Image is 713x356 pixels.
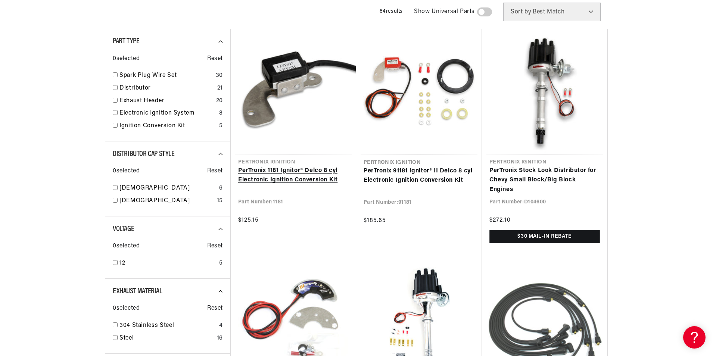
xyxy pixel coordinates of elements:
[380,9,403,14] span: 84 results
[207,304,223,313] span: Reset
[219,121,223,131] div: 5
[119,71,213,81] a: Spark Plug Wire Set
[216,71,223,81] div: 30
[119,259,216,268] a: 12
[217,334,223,343] div: 16
[119,96,213,106] a: Exhaust Header
[119,121,216,131] a: Ignition Conversion Kit
[219,109,223,118] div: 8
[113,304,140,313] span: 0 selected
[113,288,162,295] span: Exhaust Material
[119,321,216,331] a: 304 Stainless Steel
[217,196,223,206] div: 15
[113,38,139,45] span: Part Type
[511,9,531,15] span: Sort by
[414,7,475,17] span: Show Universal Parts
[207,54,223,64] span: Reset
[216,96,223,106] div: 20
[219,184,223,193] div: 6
[219,259,223,268] div: 5
[119,109,216,118] a: Electronic Ignition System
[219,321,223,331] div: 4
[503,3,601,21] select: Sort by
[207,166,223,176] span: Reset
[119,196,214,206] a: [DEMOGRAPHIC_DATA]
[113,54,140,64] span: 0 selected
[364,166,474,185] a: PerTronix 91181 Ignitor® II Delco 8 cyl Electronic Ignition Conversion Kit
[238,166,349,185] a: PerTronix 1181 Ignitor® Delco 8 cyl Electronic Ignition Conversion Kit
[113,225,134,233] span: Voltage
[217,84,223,93] div: 21
[119,334,214,343] a: Steel
[113,150,175,158] span: Distributor Cap Style
[489,166,600,195] a: PerTronix Stock Look Distributor for Chevy Small Block/Big Block Engines
[207,241,223,251] span: Reset
[119,184,216,193] a: [DEMOGRAPHIC_DATA]
[113,241,140,251] span: 0 selected
[113,166,140,176] span: 0 selected
[119,84,214,93] a: Distributor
